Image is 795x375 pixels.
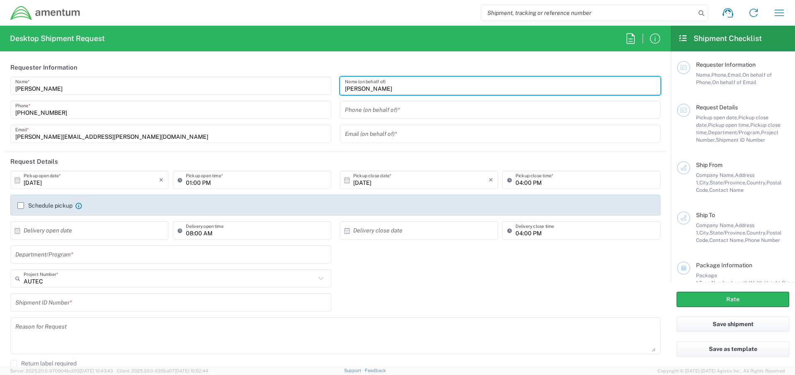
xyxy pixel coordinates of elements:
i: × [489,173,493,186]
span: Country, [747,179,766,186]
span: Number, [711,280,731,286]
button: Save shipment [677,317,789,332]
span: Pickup open time, [708,122,750,128]
span: Length, [731,280,749,286]
span: City, [699,179,710,186]
span: Copyright © [DATE]-[DATE] Agistix Inc., All Rights Reserved [658,367,785,375]
span: Package 1: [696,272,717,286]
span: Email, [728,72,742,78]
span: [DATE] 10:43:43 [79,368,113,373]
span: Name, [696,72,711,78]
span: Client: 2025.20.0-035ba07 [117,368,208,373]
span: State/Province, [710,230,747,236]
span: Contact Name [709,187,744,193]
span: Company Name, [696,172,735,178]
button: Save as template [677,341,789,357]
span: Width, [749,280,764,286]
span: Contact Name, [709,237,745,243]
span: On behalf of Email [712,79,756,85]
span: State/Province, [710,179,747,186]
span: Request Details [696,104,738,111]
span: Height, [764,280,782,286]
span: City, [699,230,710,236]
a: Support [344,368,365,373]
input: Shipment, tracking or reference number [481,5,696,21]
label: Return label required [10,360,77,367]
i: × [159,173,164,186]
label: Schedule pickup [17,202,72,209]
span: Package Information [696,262,752,269]
a: Feedback [365,368,386,373]
span: Phone, [711,72,728,78]
span: Company Name, [696,222,735,228]
img: dyncorp [10,5,81,21]
span: Shipment ID Number [716,137,765,143]
h2: Shipment Checklist [678,34,762,44]
span: Ship From [696,162,723,168]
h2: Request Details [10,157,58,166]
span: Department/Program, [708,129,761,135]
span: Pickup open date, [696,114,738,121]
span: Server: 2025.20.0-970904bc0f3 [10,368,113,373]
span: Ship To [696,212,715,218]
span: [DATE] 10:52:44 [175,368,208,373]
h2: Desktop Shipment Request [10,34,105,44]
button: Rate [677,292,789,307]
span: Country, [747,230,766,236]
span: Type, [699,280,711,286]
h2: Requester Information [10,63,77,72]
span: Phone Number [745,237,780,243]
span: Requester Information [696,61,756,68]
